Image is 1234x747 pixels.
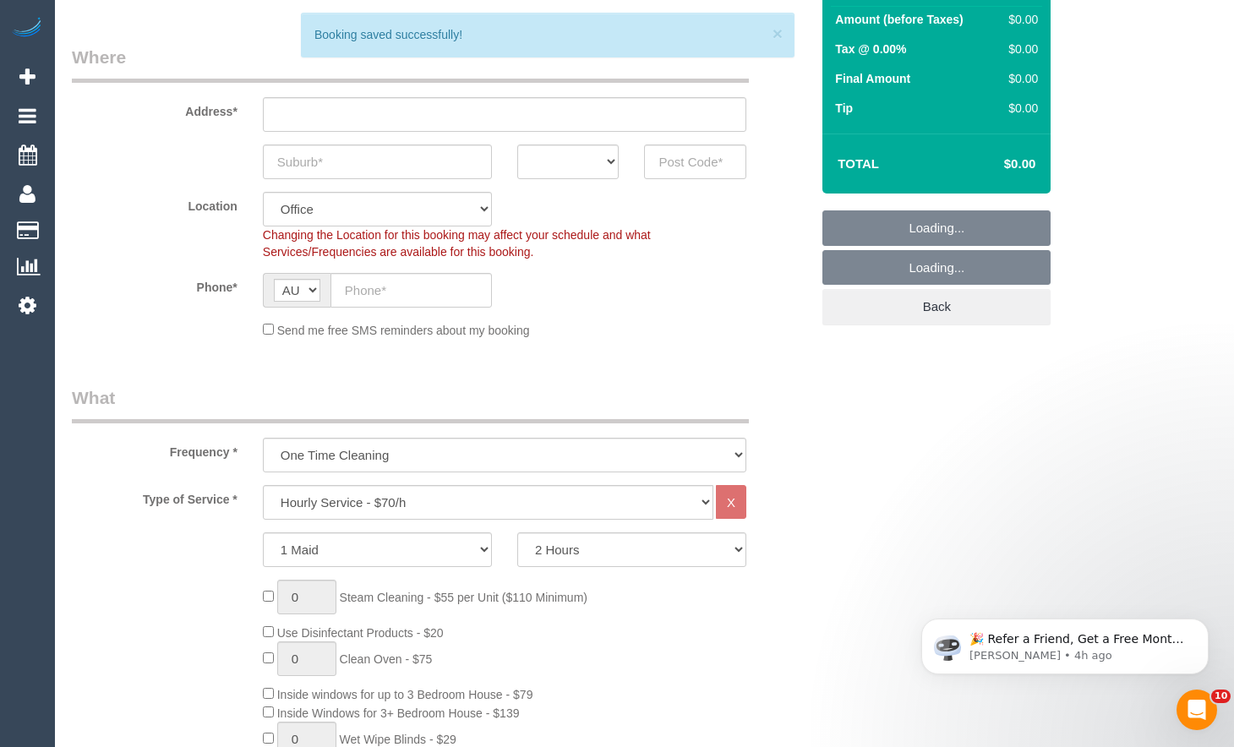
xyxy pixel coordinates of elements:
span: Send me free SMS reminders about my booking [277,324,530,337]
div: $0.00 [993,70,1038,87]
label: Tip [835,100,853,117]
span: Inside Windows for 3+ Bedroom House - $139 [277,706,520,720]
label: Phone* [59,273,250,296]
label: Type of Service * [59,485,250,508]
label: Frequency * [59,438,250,461]
h4: $0.00 [953,157,1035,172]
a: Back [822,289,1051,324]
div: $0.00 [993,100,1038,117]
div: $0.00 [993,11,1038,28]
div: Booking saved successfully! [314,26,781,43]
span: Steam Cleaning - $55 per Unit ($110 Minimum) [340,591,587,604]
button: × [773,25,783,42]
strong: Total [838,156,879,171]
img: Automaid Logo [10,17,44,41]
iframe: Intercom notifications message [896,583,1234,701]
iframe: Intercom live chat [1177,690,1217,730]
span: Clean Oven - $75 [340,652,433,666]
span: Inside windows for up to 3 Bedroom House - $79 [277,688,533,701]
input: Phone* [330,273,492,308]
div: $0.00 [993,41,1038,57]
label: Amount (before Taxes) [835,11,963,28]
label: Address* [59,97,250,120]
legend: What [72,385,749,423]
span: Wet Wipe Blinds - $29 [340,733,456,746]
input: Post Code* [644,144,746,179]
span: Use Disinfectant Products - $20 [277,626,444,640]
label: Tax @ 0.00% [835,41,906,57]
label: Final Amount [835,70,910,87]
legend: Where [72,45,749,83]
span: Changing the Location for this booking may affect your schedule and what Services/Frequencies are... [263,228,651,259]
label: Location [59,192,250,215]
span: 10 [1211,690,1231,703]
input: Suburb* [263,144,492,179]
